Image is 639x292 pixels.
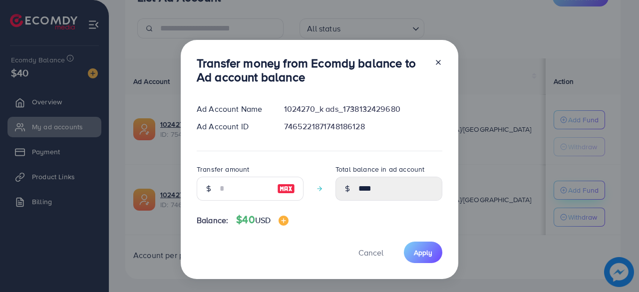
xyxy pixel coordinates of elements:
label: Transfer amount [197,164,249,174]
span: Apply [414,248,432,258]
h4: $40 [236,214,289,226]
span: Cancel [358,247,383,258]
h3: Transfer money from Ecomdy balance to Ad account balance [197,56,426,85]
img: image [279,216,289,226]
div: Ad Account Name [189,103,276,115]
div: Ad Account ID [189,121,276,132]
label: Total balance in ad account [335,164,424,174]
div: 7465221871748186128 [276,121,450,132]
button: Cancel [346,242,396,263]
span: USD [255,215,271,226]
div: 1024270_k ads_1738132429680 [276,103,450,115]
img: image [277,183,295,195]
button: Apply [404,242,442,263]
span: Balance: [197,215,228,226]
